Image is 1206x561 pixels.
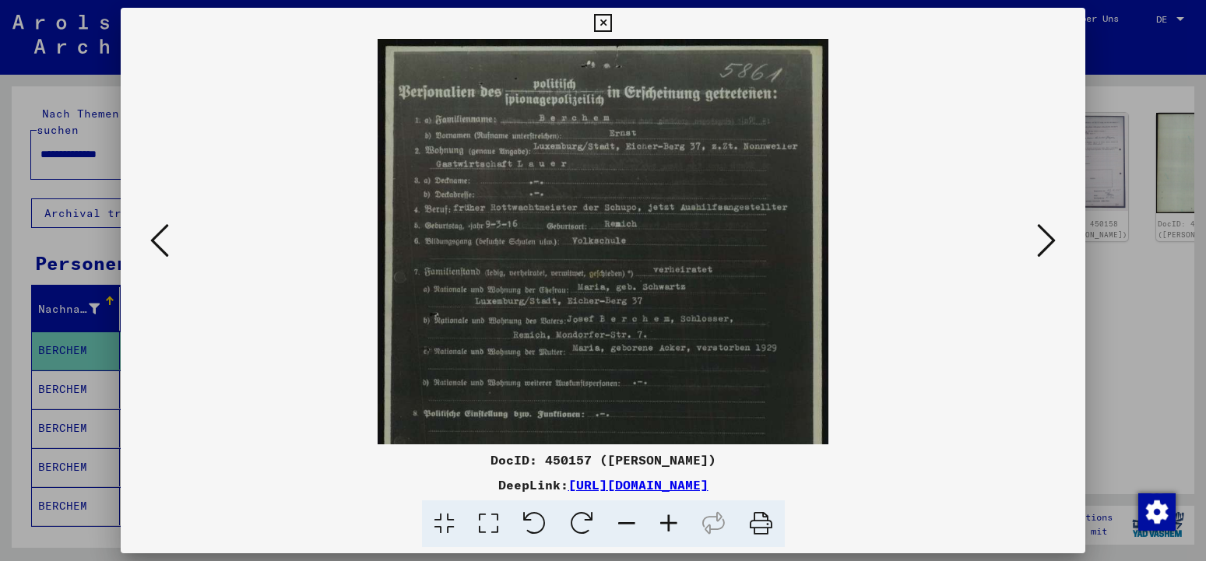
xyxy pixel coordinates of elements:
div: Zustimmung ändern [1137,493,1175,530]
div: DocID: 450157 ([PERSON_NAME]) [121,451,1085,469]
div: DeepLink: [121,475,1085,494]
img: Zustimmung ändern [1138,493,1176,531]
a: [URL][DOMAIN_NAME] [568,477,708,493]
